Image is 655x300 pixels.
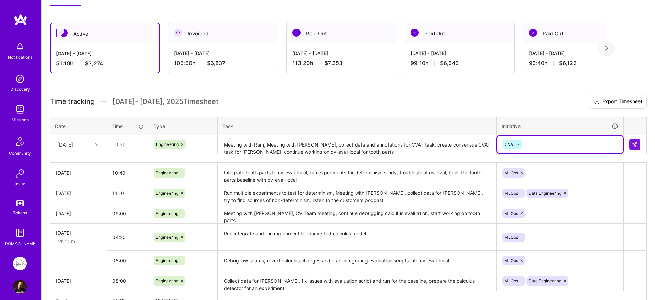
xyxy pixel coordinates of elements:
[590,95,647,109] button: Export Timesheet
[168,23,278,44] div: Invoiced
[504,211,518,216] span: MLOps
[411,60,509,67] div: 99:10 h
[10,86,30,93] div: Discovery
[57,141,73,148] div: [DATE]
[13,40,27,54] img: bell
[504,235,518,240] span: MLOps
[112,122,144,130] div: Time
[12,133,28,150] img: Community
[56,190,101,197] div: [DATE]
[56,50,154,57] div: [DATE] - [DATE]
[50,117,107,135] th: Date
[529,29,537,37] img: Paid Out
[218,184,496,203] textarea: Run multiple experiments to test for determinism, Meeting with [PERSON_NAME], collect data for [P...
[632,142,637,147] img: Submit
[16,200,24,206] img: tokens
[405,23,514,44] div: Paid Out
[11,280,29,294] a: User Avatar
[218,251,496,270] textarea: Debug low scores, revert calculus changes and start integrating evaluation scripts into cv-eval-l...
[11,257,29,270] a: Pearl: ML Engineering Team
[95,143,98,146] i: icon Chevron
[50,97,95,106] span: Time tracking
[107,251,149,270] input: HH:MM
[440,60,459,67] span: $6,346
[156,235,178,240] span: Engineering
[85,60,103,67] span: $3,274
[107,184,149,202] input: HH:MM
[56,210,101,217] div: [DATE]
[107,272,149,290] input: HH:MM
[13,280,27,294] img: User Avatar
[605,46,608,51] img: right
[112,97,218,106] span: [DATE] - [DATE] , 2025 Timesheet
[629,139,641,150] div: null
[528,191,561,196] span: Data Engineering
[174,60,272,67] div: 106:50 h
[107,228,149,246] input: HH:MM
[174,50,272,57] div: [DATE] - [DATE]
[156,142,179,147] span: Engineering
[56,60,154,67] div: 51:10 h
[13,226,27,240] img: guide book
[523,23,633,44] div: Paid Out
[529,50,627,57] div: [DATE] - [DATE]
[15,180,25,187] div: Invite
[156,278,178,283] span: Engineering
[56,277,101,285] div: [DATE]
[9,150,31,157] div: Community
[325,60,342,67] span: $7,253
[505,142,515,147] span: CVAT
[14,14,28,26] img: logo
[528,278,561,283] span: Data Engineering
[156,211,178,216] span: Engineering
[56,169,101,176] div: [DATE]
[156,170,178,175] span: Engineering
[504,191,518,196] span: MLOps
[13,103,27,116] img: teamwork
[559,60,577,67] span: $6,122
[218,136,496,154] textarea: Meeting with Ram, Meeting with [PERSON_NAME], collect data and annotations for CVAT task, create ...
[218,117,497,135] th: Task
[218,224,496,250] textarea: Run integrate and run experiment for converted calculus model
[292,50,391,57] div: [DATE] - [DATE]
[156,258,178,263] span: Engineering
[504,170,518,175] span: MLOps
[59,29,68,37] img: Active
[287,23,396,44] div: Paid Out
[107,204,149,223] input: HH:MM
[292,60,391,67] div: 113:20 h
[218,272,496,291] textarea: Collect data for [PERSON_NAME], fix issues with evaluation script and run for the baseline, prepa...
[218,163,496,182] textarea: Integrate tooth parts to cv-eval-local, run experiments for determinism study, troubleshoot cv-ev...
[13,72,27,86] img: discovery
[504,278,518,283] span: MLOps
[3,240,37,247] div: [DOMAIN_NAME]
[13,209,27,216] div: Tokens
[594,98,600,106] i: icon Download
[411,50,509,57] div: [DATE] - [DATE]
[174,29,182,37] img: Invoiced
[529,60,627,67] div: 95:40 h
[12,116,29,124] div: Missions
[156,191,178,196] span: Engineering
[56,229,101,236] div: [DATE]
[502,122,619,130] div: Initiative
[13,167,27,180] img: Invite
[411,29,419,37] img: Paid Out
[149,117,218,135] th: Type
[218,204,496,223] textarea: Meeting with [PERSON_NAME], CV Team meeting, continue debugging calculus evaluation, start workin...
[56,238,101,245] div: 12h 20m
[8,54,32,61] div: Notifications
[51,23,159,44] div: Active
[292,29,301,37] img: Paid Out
[504,258,518,263] span: MLOps
[207,60,225,67] span: $6,837
[13,257,27,270] img: Pearl: ML Engineering Team
[107,135,148,153] input: HH:MM
[107,164,149,182] input: HH:MM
